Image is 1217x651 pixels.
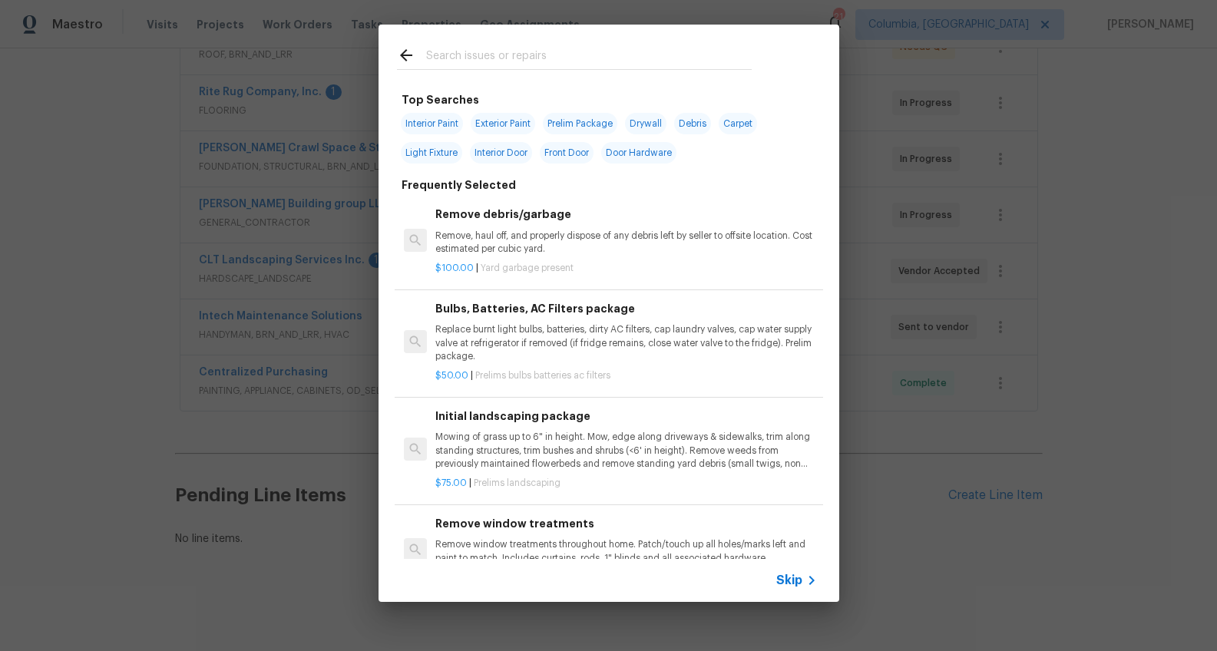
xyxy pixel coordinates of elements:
[435,408,816,425] h6: Initial landscaping package
[543,113,617,134] span: Prelim Package
[435,369,816,382] p: |
[435,515,816,532] h6: Remove window treatments
[435,431,816,470] p: Mowing of grass up to 6" in height. Mow, edge along driveways & sidewalks, trim along standing st...
[401,113,463,134] span: Interior Paint
[401,142,462,164] span: Light Fixture
[435,538,816,564] p: Remove window treatments throughout home. Patch/touch up all holes/marks left and paint to match....
[625,113,666,134] span: Drywall
[435,230,816,256] p: Remove, haul off, and properly dispose of any debris left by seller to offsite location. Cost est...
[426,46,752,69] input: Search issues or repairs
[402,177,516,193] h6: Frequently Selected
[435,263,474,273] span: $100.00
[435,323,816,362] p: Replace burnt light bulbs, batteries, dirty AC filters, cap laundry valves, cap water supply valv...
[435,478,467,487] span: $75.00
[719,113,757,134] span: Carpet
[435,262,816,275] p: |
[402,91,479,108] h6: Top Searches
[540,142,594,164] span: Front Door
[601,142,676,164] span: Door Hardware
[474,478,561,487] span: Prelims landscaping
[475,371,610,380] span: Prelims bulbs batteries ac filters
[481,263,574,273] span: Yard garbage present
[435,371,468,380] span: $50.00
[435,477,816,490] p: |
[471,113,535,134] span: Exterior Paint
[435,300,816,317] h6: Bulbs, Batteries, AC Filters package
[776,573,802,588] span: Skip
[674,113,711,134] span: Debris
[470,142,532,164] span: Interior Door
[435,206,816,223] h6: Remove debris/garbage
